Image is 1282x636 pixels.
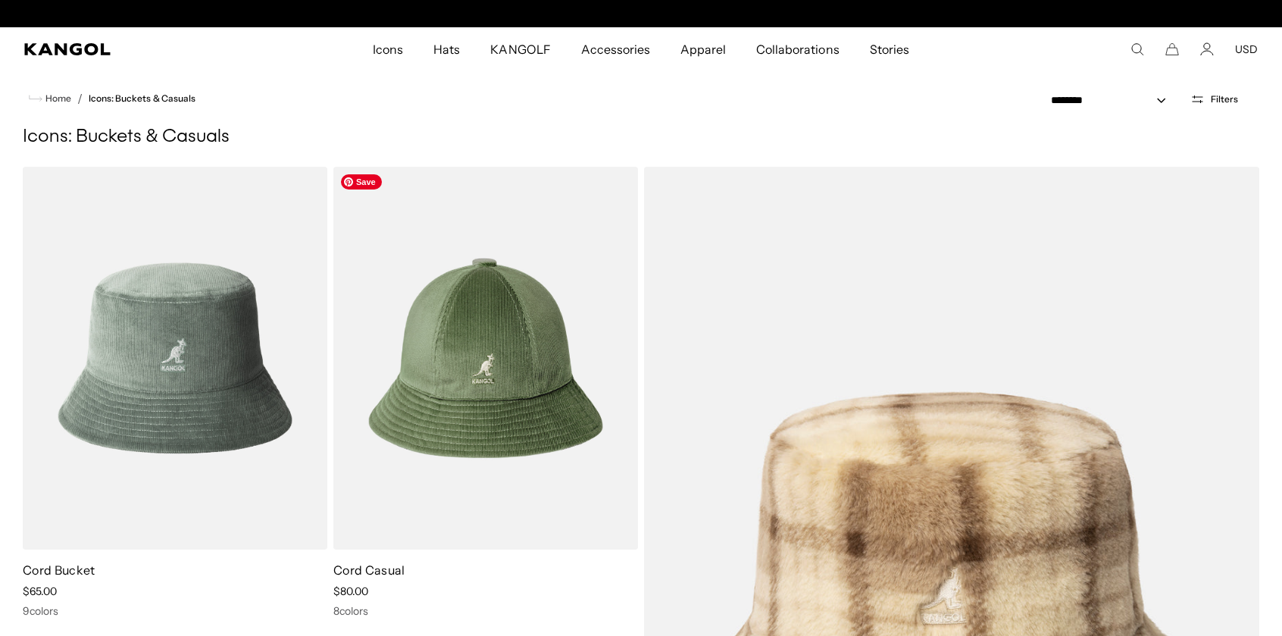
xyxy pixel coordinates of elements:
[485,8,797,20] slideshow-component: Announcement bar
[23,604,327,618] div: 9 colors
[581,27,650,71] span: Accessories
[23,126,1259,149] h1: Icons: Buckets & Casuals
[855,27,924,71] a: Stories
[341,174,382,190] span: Save
[490,27,550,71] span: KANGOLF
[665,27,741,71] a: Apparel
[333,562,405,578] a: Cord Casual
[23,562,95,578] a: Cord Bucket
[71,89,83,108] li: /
[29,92,71,105] a: Home
[89,93,195,104] a: Icons: Buckets & Casuals
[42,93,71,104] span: Home
[23,584,57,598] span: $65.00
[756,27,839,71] span: Collaborations
[333,167,638,550] img: Cord Casual
[433,27,460,71] span: Hats
[566,27,665,71] a: Accessories
[24,43,246,55] a: Kangol
[1130,42,1144,56] summary: Search here
[1211,94,1238,105] span: Filters
[680,27,726,71] span: Apparel
[333,584,368,598] span: $80.00
[1181,92,1247,106] button: Open filters
[358,27,418,71] a: Icons
[373,27,403,71] span: Icons
[1165,42,1179,56] button: Cart
[1235,42,1258,56] button: USD
[418,27,475,71] a: Hats
[333,604,638,618] div: 8 colors
[23,167,327,550] img: Cord Bucket
[1045,92,1181,108] select: Sort by: Featured
[485,8,797,20] div: Announcement
[475,27,565,71] a: KANGOLF
[741,27,854,71] a: Collaborations
[1200,42,1214,56] a: Account
[870,27,909,71] span: Stories
[485,8,797,20] div: 1 of 2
